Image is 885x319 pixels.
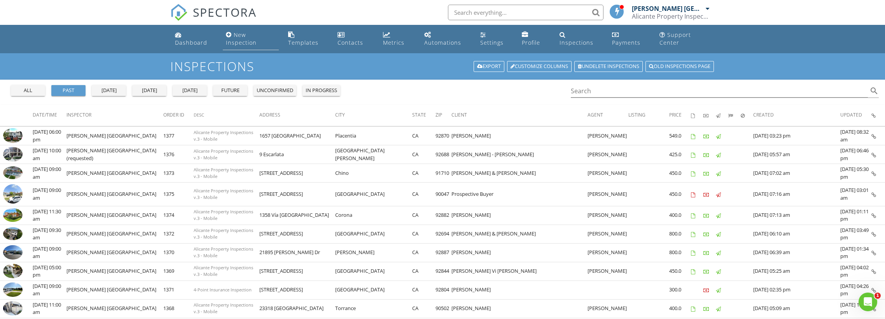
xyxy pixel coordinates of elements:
[669,145,691,164] td: 425.0
[335,243,413,262] td: [PERSON_NAME]
[412,225,436,243] td: CA
[451,112,467,118] span: Client
[33,164,66,183] td: [DATE] 09:00 am
[741,105,753,126] th: Canceled: Not sorted.
[753,281,840,299] td: [DATE] 02:35 pm
[335,281,413,299] td: [GEOGRAPHIC_DATA]
[132,85,166,96] button: [DATE]
[424,39,461,46] div: Automations
[95,87,123,94] div: [DATE]
[628,105,669,126] th: Listing: Not sorted.
[507,61,572,72] a: Customize Columns
[163,112,184,118] span: Order ID
[436,164,451,183] td: 91710
[571,85,868,98] input: Search
[840,105,871,126] th: Updated: Not sorted.
[14,87,42,94] div: all
[3,208,23,222] img: 9327607%2Fcover_photos%2FBwVr5pdh50g1uAbTJVg8%2Fsmall.jpeg
[451,281,588,299] td: [PERSON_NAME]
[612,39,640,46] div: Payments
[338,39,363,46] div: Contacts
[869,86,879,96] i: search
[645,61,714,72] a: Old inspections page
[66,262,163,281] td: [PERSON_NAME] [GEOGRAPHIC_DATA]
[588,183,628,206] td: [PERSON_NAME]
[303,85,340,96] button: in progress
[254,85,296,96] button: unconfirmed
[669,206,691,225] td: 400.0
[259,145,335,164] td: 9 Escarlata
[66,112,91,118] span: Inspector
[474,61,504,72] a: Export
[588,105,628,126] th: Agent: Not sorted.
[412,262,436,281] td: CA
[840,243,871,262] td: [DATE] 01:34 pm
[451,145,588,164] td: [PERSON_NAME] - [PERSON_NAME]
[588,243,628,262] td: [PERSON_NAME]
[669,299,691,318] td: 400.0
[753,164,840,183] td: [DATE] 07:02 am
[33,112,57,118] span: Date/Time
[840,225,871,243] td: [DATE] 03:49 pm
[451,183,588,206] td: Prospective Buyer
[840,127,871,145] td: [DATE] 08:32 am
[436,299,451,318] td: 90502
[335,105,413,126] th: City: Not sorted.
[163,206,194,225] td: 1374
[172,28,217,50] a: Dashboard
[33,299,66,318] td: [DATE] 11:00 am
[3,301,23,316] img: 9219996%2Fcover_photos%2F0qELdU0ZG4DWFJb3TYzT%2Fsmall.jpeg
[753,243,840,262] td: [DATE] 06:39 am
[421,28,471,50] a: Automations (Basic)
[753,145,840,164] td: [DATE] 05:57 am
[588,206,628,225] td: [PERSON_NAME]
[66,164,163,183] td: [PERSON_NAME] [GEOGRAPHIC_DATA]
[436,127,451,145] td: 92870
[859,293,877,311] iframe: Intercom live chat
[412,112,426,118] span: State
[92,85,126,96] button: [DATE]
[480,39,504,46] div: Settings
[334,28,374,50] a: Contacts
[11,85,45,96] button: all
[194,265,253,277] span: Alicante Property Inspections v.3 - Mobile
[335,145,413,164] td: [GEOGRAPHIC_DATA][PERSON_NAME]
[669,183,691,206] td: 450.0
[412,243,436,262] td: CA
[194,246,253,258] span: Alicante Property Inspections v.3 - Mobile
[223,28,279,50] a: New Inspection
[669,105,691,126] th: Price: Not sorted.
[383,39,404,46] div: Metrics
[412,183,436,206] td: CA
[669,225,691,243] td: 800.0
[436,243,451,262] td: 92887
[335,225,413,243] td: [GEOGRAPHIC_DATA]
[259,127,335,145] td: 1657 [GEOGRAPHIC_DATA]
[335,299,413,318] td: Torrance
[588,112,603,118] span: Agent
[628,112,645,118] span: Listing
[259,206,335,225] td: 1358 Vía [GEOGRAPHIC_DATA]
[54,87,82,94] div: past
[3,245,23,260] img: 9249875%2Fcover_photos%2FiHsYPRpw4TJBJ22FpP1Y%2Fsmall.jpeg
[3,264,23,279] img: 9243440%2Fcover_photos%2FgdTkAs4jyAsgZJJykCCJ%2Fsmall.jpeg
[436,145,451,164] td: 92688
[840,164,871,183] td: [DATE] 05:30 pm
[33,183,66,206] td: [DATE] 09:00 am
[176,87,204,94] div: [DATE]
[66,281,163,299] td: [PERSON_NAME] [GEOGRAPHIC_DATA]
[135,87,163,94] div: [DATE]
[66,145,163,164] td: [PERSON_NAME] [GEOGRAPHIC_DATA] (requested)
[436,112,442,118] span: Zip
[306,87,337,94] div: in progress
[51,85,86,96] button: past
[753,225,840,243] td: [DATE] 06:10 am
[193,4,257,20] span: SPECTORA
[656,28,713,50] a: Support Center
[380,28,415,50] a: Metrics
[259,243,335,262] td: 21895 [PERSON_NAME] Dr
[451,262,588,281] td: [PERSON_NAME] Vi [PERSON_NAME]
[451,164,588,183] td: [PERSON_NAME] & [PERSON_NAME]
[194,227,253,240] span: Alicante Property Inspections v.3 - Mobile
[194,105,259,126] th: Desc: Not sorted.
